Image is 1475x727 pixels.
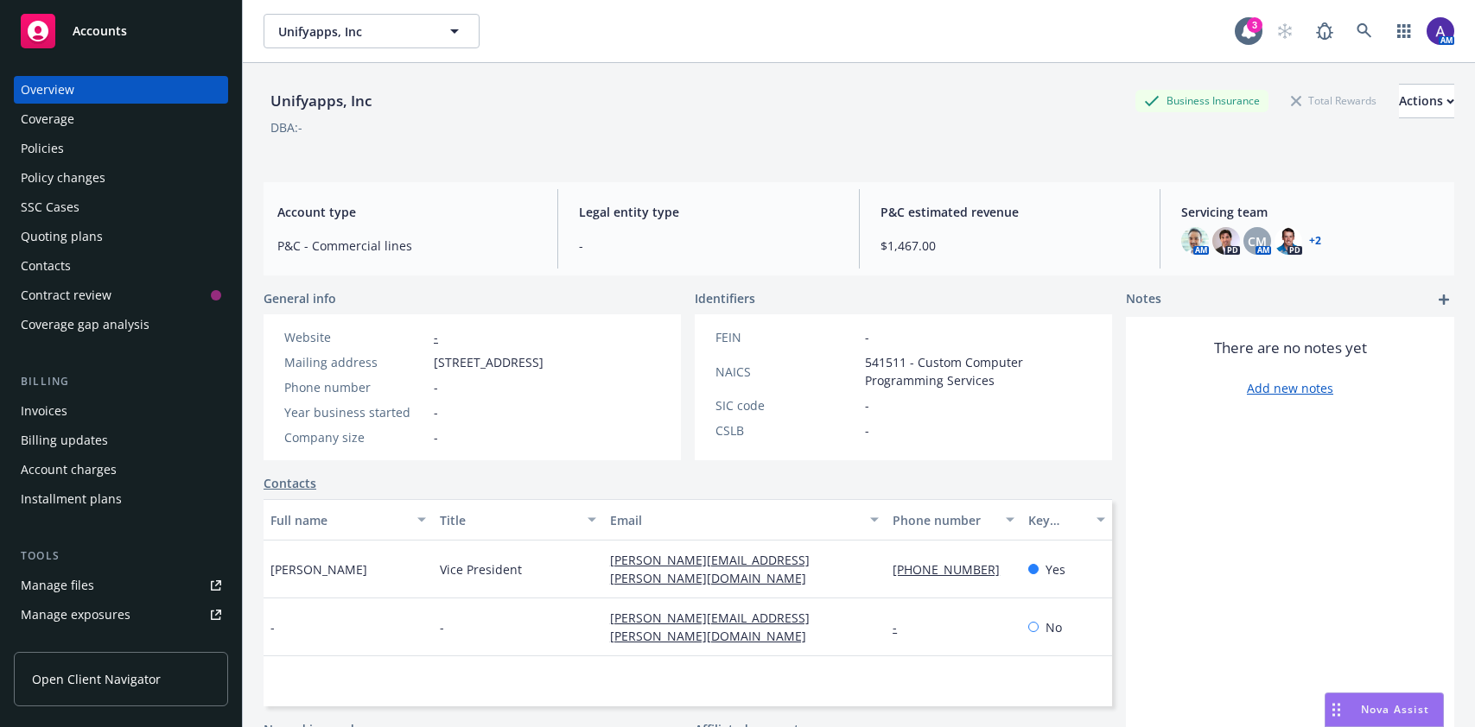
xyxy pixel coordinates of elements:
[1028,511,1086,529] div: Key contact
[21,281,111,309] div: Contract review
[14,193,228,221] a: SSC Cases
[881,237,1140,255] span: $1,467.00
[14,105,228,133] a: Coverage
[579,203,838,221] span: Legal entity type
[14,76,228,104] a: Overview
[14,397,228,425] a: Invoices
[277,203,537,221] span: Account type
[1399,85,1454,117] div: Actions
[1021,499,1112,541] button: Key contact
[1046,560,1065,578] span: Yes
[21,427,108,454] div: Billing updates
[715,421,858,439] div: CSLB
[277,237,537,255] span: P&C - Commercial lines
[1275,227,1302,255] img: photo
[434,329,438,345] a: -
[14,135,228,162] a: Policies
[1427,17,1454,45] img: photo
[610,610,820,644] a: [PERSON_NAME][EMAIL_ADDRESS][PERSON_NAME][DOMAIN_NAME]
[284,328,427,346] div: Website
[264,14,480,48] button: Unifyapps, Inc
[21,572,94,599] div: Manage files
[610,552,820,586] a: [PERSON_NAME][EMAIL_ADDRESS][PERSON_NAME][DOMAIN_NAME]
[270,511,407,529] div: Full name
[1347,14,1382,48] a: Search
[278,22,428,41] span: Unifyapps, Inc
[893,619,911,635] a: -
[264,289,336,307] span: General info
[715,396,858,414] div: SIC code
[14,311,228,338] a: Coverage gap analysis
[14,572,228,599] a: Manage files
[893,561,1014,578] a: [PHONE_NUMBER]
[21,193,79,221] div: SSC Cases
[270,560,367,578] span: [PERSON_NAME]
[14,373,228,390] div: Billing
[440,618,444,636] span: -
[21,456,117,484] div: Account charges
[1325,692,1444,727] button: Nova Assist
[715,363,858,381] div: NAICS
[1212,227,1240,255] img: photo
[284,353,427,371] div: Mailing address
[1247,17,1262,33] div: 3
[1126,289,1161,310] span: Notes
[14,630,228,658] a: Manage certificates
[21,601,130,629] div: Manage exposures
[1387,14,1421,48] a: Switch app
[14,485,228,513] a: Installment plans
[1214,338,1367,358] span: There are no notes yet
[881,203,1140,221] span: P&C estimated revenue
[32,670,161,688] span: Open Client Navigator
[73,24,127,38] span: Accounts
[1434,289,1454,310] a: add
[14,456,228,484] a: Account charges
[270,618,275,636] span: -
[14,427,228,454] a: Billing updates
[264,499,433,541] button: Full name
[264,90,378,112] div: Unifyapps, Inc
[603,499,886,541] button: Email
[440,511,576,529] div: Title
[1282,90,1385,111] div: Total Rewards
[893,511,995,529] div: Phone number
[21,252,71,280] div: Contacts
[1307,14,1342,48] a: Report a Bug
[1046,618,1062,636] span: No
[21,105,74,133] div: Coverage
[14,223,228,250] a: Quoting plans
[21,311,149,338] div: Coverage gap analysis
[21,485,122,513] div: Installment plans
[434,403,438,421] span: -
[434,378,438,396] span: -
[886,499,1021,541] button: Phone number
[1247,379,1333,397] a: Add new notes
[434,353,544,371] span: [STREET_ADDRESS]
[433,499,602,541] button: Title
[579,237,838,255] span: -
[1181,227,1209,255] img: photo
[865,396,869,414] span: -
[610,511,860,529] div: Email
[1135,90,1268,111] div: Business Insurance
[14,164,228,192] a: Policy changes
[1399,84,1454,118] button: Actions
[21,223,103,250] div: Quoting plans
[865,353,1091,389] span: 541511 - Custom Computer Programming Services
[21,76,74,104] div: Overview
[284,378,427,396] div: Phone number
[1181,203,1440,221] span: Servicing team
[14,281,228,309] a: Contract review
[270,118,302,136] div: DBA: -
[21,397,67,425] div: Invoices
[1268,14,1302,48] a: Start snowing
[14,547,228,565] div: Tools
[284,428,427,446] div: Company size
[14,601,228,629] a: Manage exposures
[1326,693,1347,726] div: Drag to move
[1361,702,1429,717] span: Nova Assist
[434,428,438,446] span: -
[695,289,755,307] span: Identifiers
[21,164,105,192] div: Policy changes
